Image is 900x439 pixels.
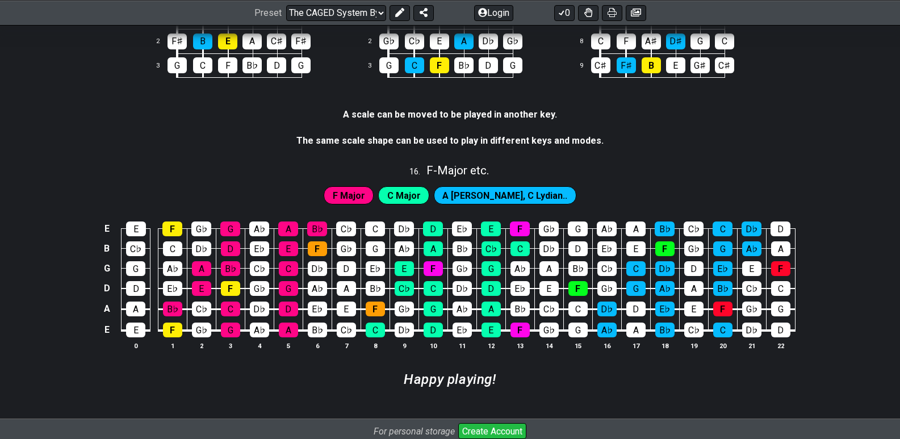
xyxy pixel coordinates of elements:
div: G♭ [684,241,704,256]
div: B♭ [163,302,182,316]
div: C [193,57,212,73]
div: A♯ [642,34,661,49]
div: C [713,323,732,337]
div: G♭ [337,241,356,256]
th: 7 [332,340,361,352]
div: A♭ [453,302,472,316]
div: G♭ [597,281,617,296]
div: C [713,221,732,236]
div: E♭ [163,281,182,296]
div: D [482,281,501,296]
div: E♭ [655,302,675,316]
div: B♭ [655,323,675,337]
th: 14 [534,340,563,352]
div: E [430,34,449,49]
th: 4 [245,340,274,352]
th: 2 [187,340,216,352]
th: 6 [303,340,332,352]
div: A♭ [308,281,327,296]
div: G [626,281,646,296]
div: A♭ [395,241,414,256]
div: C♭ [336,221,356,236]
div: E [539,281,559,296]
div: G♭ [742,302,761,316]
div: C [221,302,240,316]
div: C♯ [267,34,286,49]
button: 0 [554,5,575,20]
div: E [666,57,685,73]
div: E♭ [713,261,732,276]
div: G♯ [690,57,710,73]
div: G♭ [191,221,211,236]
div: A♭ [510,261,530,276]
div: D♭ [539,241,559,256]
div: G♭ [453,261,472,276]
div: C♯ [715,57,734,73]
div: A [424,241,443,256]
div: C♭ [126,241,145,256]
div: C [510,241,530,256]
div: D♭ [308,261,327,276]
i: For personal storage [374,426,455,437]
div: C♭ [597,261,617,276]
div: C [365,221,385,236]
button: Create Account [458,423,526,439]
div: F [617,34,636,49]
div: C [771,281,790,296]
div: E [192,281,211,296]
th: 15 [563,340,592,352]
div: F [655,241,675,256]
div: C [568,302,588,316]
span: Preset [254,7,282,18]
div: F [366,302,385,316]
div: F♯ [617,57,636,73]
div: D [337,261,356,276]
div: C♭ [250,261,269,276]
td: 8 [573,30,600,54]
div: B♭ [308,323,327,337]
div: G♭ [539,221,559,236]
div: C♭ [405,34,424,49]
div: F♯ [291,34,311,49]
div: D [423,221,443,236]
span: First enable full edit mode to edit [333,187,365,204]
div: D [126,281,145,296]
div: C [591,34,610,49]
button: Share Preset [413,5,434,20]
div: D♭ [453,281,472,296]
div: E [684,302,704,316]
div: B♭ [242,57,262,73]
strong: A scale can be moved to be played in another key. [343,109,557,120]
div: C♭ [192,302,211,316]
div: B♭ [453,241,472,256]
td: A [100,298,114,319]
div: E [126,323,145,337]
div: D [771,323,790,337]
div: B [193,34,212,49]
div: F [510,221,530,236]
div: G [424,302,443,316]
div: D [279,302,298,316]
div: C [366,323,385,337]
div: E [742,261,761,276]
div: B♭ [221,261,240,276]
div: G [771,302,790,316]
div: G♭ [395,302,414,316]
div: A [771,241,790,256]
div: D [221,241,240,256]
div: G♭ [503,34,522,49]
div: C♯ [591,57,610,73]
span: First enable full edit mode to edit [442,187,567,204]
div: C♭ [684,323,704,337]
div: F [713,302,732,316]
th: 10 [418,340,447,352]
div: F [308,241,327,256]
div: E♭ [597,241,617,256]
div: B♭ [510,302,530,316]
div: F [771,261,790,276]
div: G [168,57,187,73]
div: D [424,323,443,337]
div: G [503,57,522,73]
div: F [162,221,182,236]
div: C [405,57,424,73]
